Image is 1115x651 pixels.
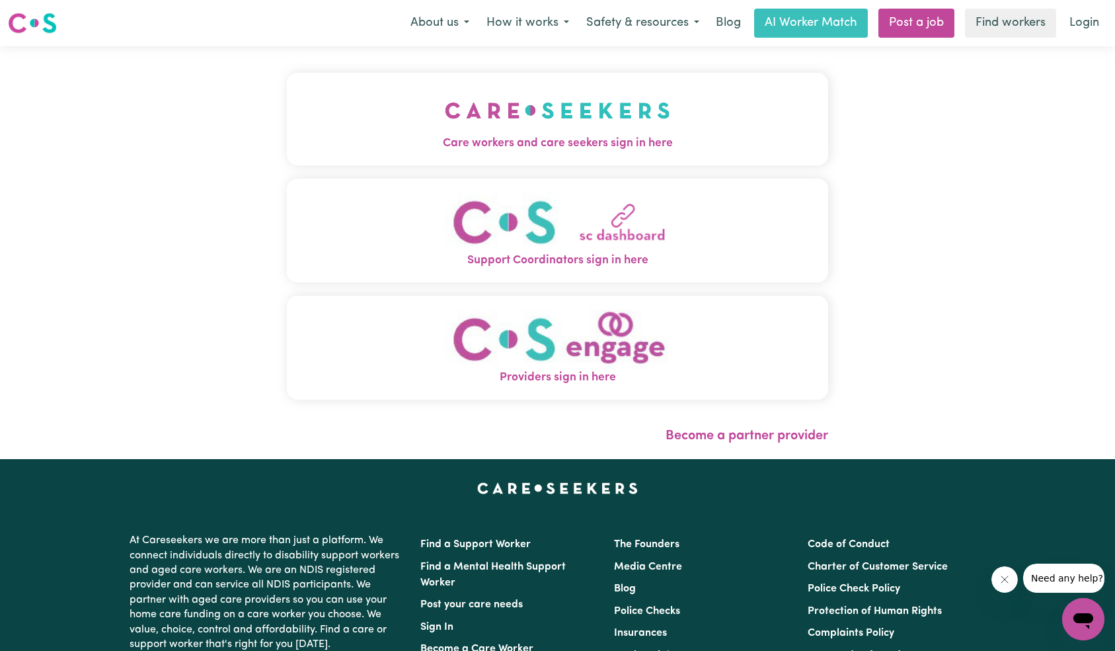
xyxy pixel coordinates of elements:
[420,539,531,550] a: Find a Support Worker
[878,9,954,38] a: Post a job
[614,562,682,572] a: Media Centre
[287,135,829,152] span: Care workers and care seekers sign in here
[614,584,636,594] a: Blog
[1061,9,1107,38] a: Login
[808,606,942,617] a: Protection of Human Rights
[1062,598,1104,640] iframe: Button to launch messaging window
[808,562,948,572] a: Charter of Customer Service
[808,628,894,638] a: Complaints Policy
[287,252,829,269] span: Support Coordinators sign in here
[808,539,890,550] a: Code of Conduct
[991,566,1018,593] iframe: Close message
[666,429,828,443] a: Become a partner provider
[754,9,868,38] a: AI Worker Match
[614,539,679,550] a: The Founders
[287,296,829,400] button: Providers sign in here
[420,599,523,610] a: Post your care needs
[614,628,667,638] a: Insurances
[287,369,829,386] span: Providers sign in here
[965,9,1056,38] a: Find workers
[478,9,578,37] button: How it works
[8,8,57,38] a: Careseekers logo
[477,483,638,494] a: Careseekers home page
[402,9,478,37] button: About us
[287,73,829,165] button: Care workers and care seekers sign in here
[578,9,708,37] button: Safety & resources
[1023,564,1104,593] iframe: Message from company
[808,584,900,594] a: Police Check Policy
[420,622,453,632] a: Sign In
[8,11,57,35] img: Careseekers logo
[614,606,680,617] a: Police Checks
[287,179,829,282] button: Support Coordinators sign in here
[708,9,749,38] a: Blog
[420,562,566,588] a: Find a Mental Health Support Worker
